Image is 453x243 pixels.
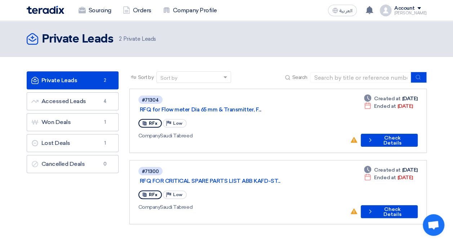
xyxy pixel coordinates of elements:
a: Lost Deals1 [27,134,119,152]
span: 2 [101,77,110,84]
span: Company [138,133,160,139]
button: Check Details [361,205,418,218]
span: Low [173,121,182,126]
div: Saudi Tabreed [138,132,344,140]
a: Orders [117,3,157,18]
div: Account [394,5,415,12]
button: Check Details [361,134,418,147]
a: Accessed Leads4 [27,92,119,110]
span: 1 [101,140,110,147]
span: Search [292,74,307,81]
span: Ended at [374,174,396,181]
span: Company [138,204,160,210]
span: RFx [149,121,157,126]
span: العربية [339,8,352,13]
div: [DATE] [364,166,417,174]
button: العربية [328,5,357,16]
span: Created at [374,95,400,102]
span: 2 [119,36,122,42]
span: Created at [374,166,400,174]
a: RFQ for Flow meter Dia 65 mm & Transmitter, F... [140,106,320,113]
div: Sort by [160,74,177,82]
span: 1 [101,119,110,126]
div: #71304 [142,98,159,102]
h2: Private Leads [42,32,114,47]
span: Ended at [374,102,396,110]
a: Sourcing [73,3,117,18]
a: Won Deals1 [27,113,119,131]
div: Saudi Tabreed [138,203,344,211]
span: RFx [149,192,157,197]
div: [DATE] [364,174,413,181]
img: profile_test.png [380,5,391,16]
a: RFQ FOR CRITICAL SPARE PARTS LIST ABB KAFD-ST... [140,178,320,184]
a: Cancelled Deals0 [27,155,119,173]
div: [PERSON_NAME] [394,11,427,15]
a: Company Profile [157,3,223,18]
span: Sort by [138,74,154,81]
div: [DATE] [364,95,417,102]
div: [DATE] [364,102,413,110]
input: Search by title or reference number [310,72,411,83]
span: Private Leads [119,35,156,43]
span: 0 [101,160,110,168]
div: #71300 [142,169,159,174]
div: Open chat [423,214,444,236]
span: Low [173,192,182,197]
span: 4 [101,98,110,105]
img: Teradix logo [27,6,64,14]
a: Private Leads2 [27,71,119,89]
